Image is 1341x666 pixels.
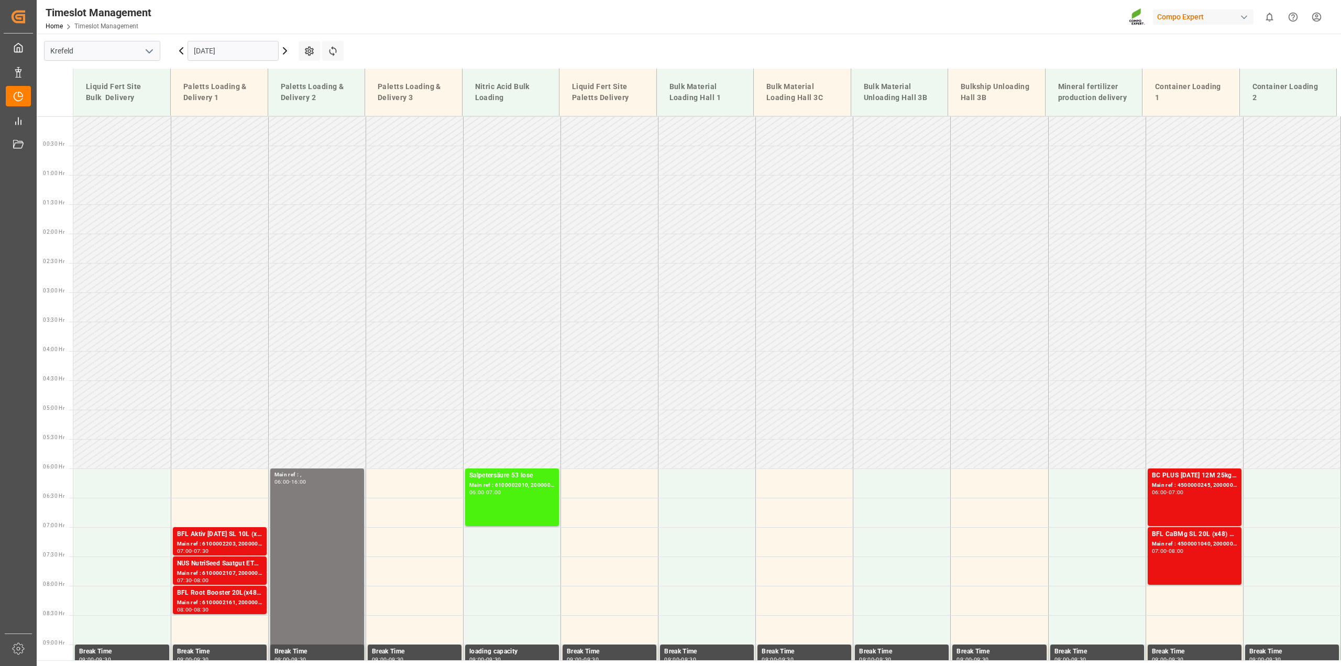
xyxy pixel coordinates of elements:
div: 06:00 [1152,490,1167,495]
button: open menu [141,43,157,59]
div: - [1167,490,1168,495]
div: 09:30 [778,657,794,662]
a: Home [46,23,63,30]
div: 09:00 [1054,657,1070,662]
div: Paletts Loading & Delivery 2 [277,77,357,107]
div: 09:00 [1152,657,1167,662]
div: - [387,657,389,662]
div: 07:30 [194,549,209,553]
div: 09:30 [1071,657,1086,662]
div: Break Time [177,647,262,657]
div: 09:00 [372,657,387,662]
div: 09:00 [957,657,972,662]
span: 04:30 Hr [43,376,64,381]
div: 07:00 [486,490,501,495]
span: 06:00 Hr [43,464,64,470]
div: 06:00 [274,479,290,484]
div: Break Time [859,647,944,657]
div: 09:30 [1169,657,1184,662]
span: 07:00 Hr [43,522,64,528]
div: Break Time [1152,647,1237,657]
div: Container Loading 1 [1151,77,1231,107]
div: Main ref : 6100002010, 2000001542 [469,481,555,490]
div: 08:00 [194,578,209,583]
div: Container Loading 2 [1248,77,1328,107]
div: Break Time [274,647,360,657]
div: - [777,657,778,662]
span: 05:00 Hr [43,405,64,411]
div: Timeslot Management [46,5,151,20]
div: 09:30 [1266,657,1281,662]
div: Break Time [79,647,165,657]
div: 07:30 [177,578,192,583]
div: 07:00 [177,549,192,553]
div: Break Time [762,647,847,657]
div: Main ref : 6100002203, 2000001711 [177,540,262,549]
div: 08:00 [1169,549,1184,553]
div: - [94,657,96,662]
span: 03:00 Hr [43,288,64,293]
span: 00:30 Hr [43,141,64,147]
span: 02:00 Hr [43,229,64,235]
span: 08:00 Hr [43,581,64,587]
div: Bulk Material Loading Hall 1 [665,77,745,107]
div: - [485,657,486,662]
div: - [192,607,193,612]
div: 07:00 [1169,490,1184,495]
div: 07:00 [1152,549,1167,553]
div: Liquid Fert Site Bulk Delivery [82,77,162,107]
div: - [874,657,876,662]
span: 03:30 Hr [43,317,64,323]
div: BFL Aktiv [DATE] SL 10L (x60) [PERSON_NAME] 10L (x60) BE,DE,FR,EN,NL,ITBFL FET SL 10L (x60) FR,DE... [177,529,262,540]
div: 09:00 [762,657,777,662]
div: 09:00 [859,657,874,662]
div: 09:30 [876,657,891,662]
div: Mineral fertilizer production delivery [1054,77,1134,107]
div: 09:30 [96,657,111,662]
div: - [192,549,193,553]
div: 08:30 [194,607,209,612]
button: Compo Expert [1153,7,1258,27]
div: - [485,490,486,495]
div: - [972,657,973,662]
div: 09:30 [389,657,404,662]
div: - [192,578,193,583]
div: Break Time [567,647,652,657]
div: 09:30 [681,657,696,662]
div: BFL CaBMg SL 20L (x48) EN,IN MTO [1152,529,1237,540]
div: - [1167,549,1168,553]
div: NUS NutriSeed Saatgut ETK DEKABRI Grün 10-4-7 200L (x4) DE,ENBFL Aktiv [DATE] SL 10L (x60) DEBFL ... [177,559,262,569]
span: 01:30 Hr [43,200,64,205]
div: - [289,657,291,662]
div: 06:00 [469,490,485,495]
img: Screenshot%202023-09-29%20at%2010.02.21.png_1712312052.png [1129,8,1146,26]
span: 01:00 Hr [43,170,64,176]
div: BC PLUS [DATE] 12M 25kg (x42) INTBC PLUS [DATE] 6M 1050kg UN CAN BBBC PLUS [DATE] 6M 1050kg UN CA... [1152,471,1237,481]
div: - [679,657,681,662]
div: Bulk Material Unloading Hall 3B [860,77,940,107]
div: Break Time [664,647,750,657]
div: - [289,479,291,484]
div: 09:30 [291,657,306,662]
div: Bulk Material Loading Hall 3C [762,77,842,107]
div: Paletts Loading & Delivery 3 [373,77,454,107]
div: - [582,657,584,662]
div: 09:00 [469,657,485,662]
div: Paletts Loading & Delivery 1 [179,77,259,107]
div: Main ref : , [274,471,360,479]
div: Compo Expert [1153,9,1254,25]
div: - [1167,657,1168,662]
div: - [192,657,193,662]
div: 08:00 [177,607,192,612]
div: Break Time [1054,647,1140,657]
button: Help Center [1281,5,1305,29]
div: Main ref : 6100002107, 2000001633 [177,569,262,578]
div: 16:00 [291,479,306,484]
div: 09:30 [486,657,501,662]
div: 09:30 [974,657,989,662]
div: - [1265,657,1266,662]
span: 06:30 Hr [43,493,64,499]
div: 09:30 [584,657,599,662]
div: Nitric Acid Bulk Loading [471,77,551,107]
div: Main ref : 6100002161, 2000001768 2000000696 [177,598,262,607]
